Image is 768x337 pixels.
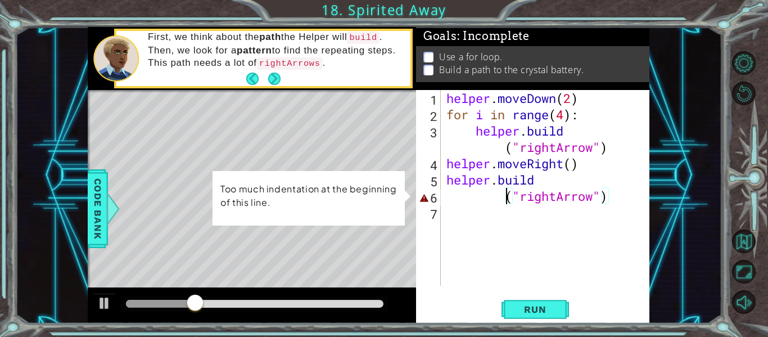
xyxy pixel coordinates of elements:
[237,45,272,56] strong: pattern
[513,304,557,315] span: Run
[148,31,403,69] p: First, we think about the the Helper will . Then, we look for a to find the repeating steps. This...
[418,108,441,124] div: 2
[418,124,441,157] div: 3
[259,32,281,42] strong: path
[732,260,756,284] button: Maximize Browser
[89,174,107,243] span: Code Bank
[418,206,441,222] div: 7
[418,173,441,190] div: 5
[732,82,756,105] button: Restart Level
[734,226,768,257] a: Back to Map
[220,182,397,209] p: Too much indentation at the beginning of this line.
[418,157,441,173] div: 4
[732,290,756,314] button: Mute
[423,29,530,43] span: Goals
[418,92,441,108] div: 1
[439,51,502,63] p: Use a for loop.
[732,51,756,75] button: Level Options
[268,72,281,85] button: Next
[732,230,756,253] button: Back to Map
[457,29,530,43] span: : Incomplete
[93,293,116,316] button: Ctrl + P: Play
[257,57,323,70] code: rightArrows
[439,64,584,76] p: Build a path to the crystal battery.
[418,190,441,206] div: 6
[246,73,268,85] button: Back
[502,298,569,321] button: Shift+Enter: Run current code.
[347,32,379,44] code: build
